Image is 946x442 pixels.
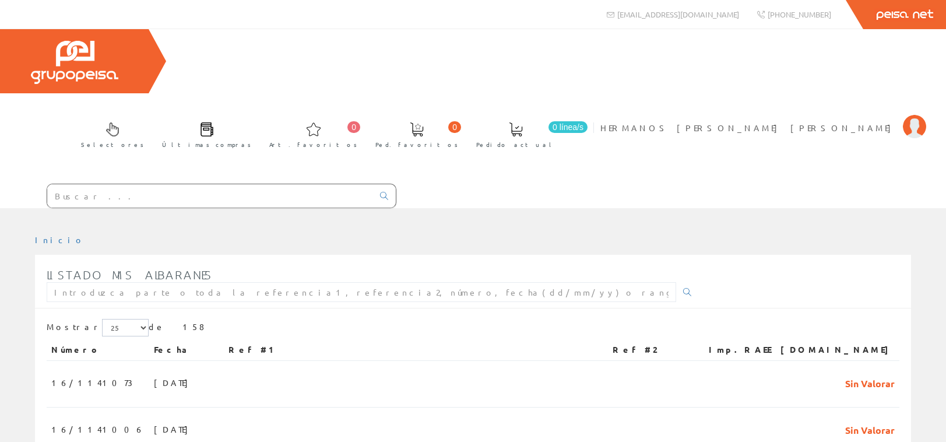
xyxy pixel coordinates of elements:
[688,339,776,360] th: Imp.RAEE
[600,113,926,124] a: HERMANOS [PERSON_NAME] [PERSON_NAME]
[102,319,149,336] select: Mostrar
[47,282,676,302] input: Introduzca parte o toda la referencia1, referencia2, número, fecha(dd/mm/yy) o rango de fechas(dd...
[51,419,145,439] span: 16/1141006
[31,41,118,84] img: Grupo Peisa
[47,339,149,360] th: Número
[150,113,257,155] a: Últimas compras
[845,419,895,439] span: Sin Valorar
[47,184,373,208] input: Buscar ...
[768,9,831,19] span: [PHONE_NUMBER]
[35,234,85,245] a: Inicio
[154,419,194,439] span: [DATE]
[69,113,150,155] a: Selectores
[347,121,360,133] span: 0
[476,139,555,150] span: Pedido actual
[47,319,899,339] div: de 158
[47,319,149,336] label: Mostrar
[51,373,132,392] span: 16/1141073
[617,9,739,19] span: [EMAIL_ADDRESS][DOMAIN_NAME]
[448,121,461,133] span: 0
[608,339,688,360] th: Ref #2
[162,139,251,150] span: Últimas compras
[845,373,895,392] span: Sin Valorar
[375,139,458,150] span: Ped. favoritos
[224,339,608,360] th: Ref #1
[548,121,588,133] span: 0 línea/s
[776,339,899,360] th: [DOMAIN_NAME]
[269,139,357,150] span: Art. favoritos
[600,122,897,134] span: HERMANOS [PERSON_NAME] [PERSON_NAME]
[154,373,194,392] span: [DATE]
[47,268,213,282] span: Listado mis albaranes
[81,139,144,150] span: Selectores
[149,339,224,360] th: Fecha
